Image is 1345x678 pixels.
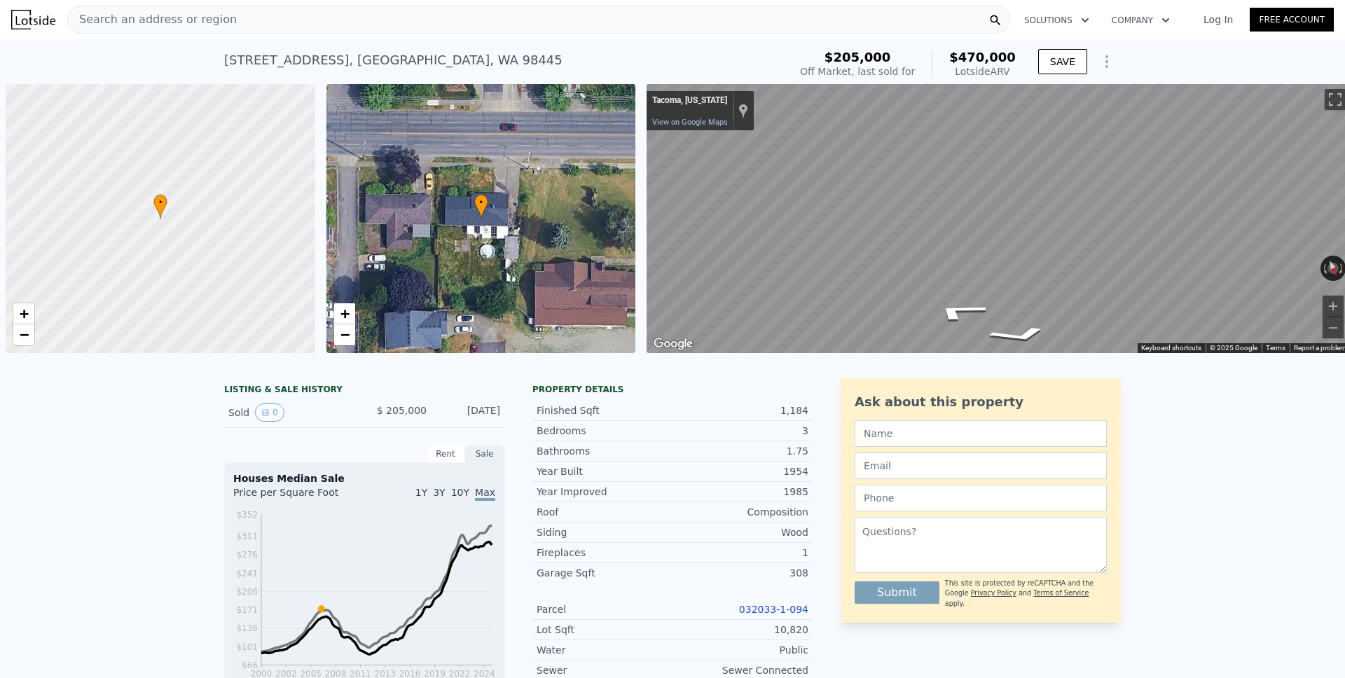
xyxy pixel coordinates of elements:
[224,50,563,70] div: [STREET_ADDRESS] , [GEOGRAPHIC_DATA] , WA 98445
[1266,344,1285,352] a: Terms (opens in new tab)
[672,623,808,637] div: 10,820
[13,324,34,345] a: Zoom out
[1323,317,1344,338] button: Zoom out
[800,64,915,78] div: Off Market, last sold for
[672,403,808,417] div: 1,184
[236,605,258,615] tspan: $171
[1038,49,1087,74] button: SAVE
[672,464,808,478] div: 1954
[949,50,1016,64] span: $470,000
[652,118,728,127] a: View on Google Maps
[537,623,672,637] div: Lot Sqft
[945,579,1107,609] div: This site is protected by reCAPTCHA and the Google and apply.
[537,643,672,657] div: Water
[451,487,469,498] span: 10Y
[236,623,258,633] tspan: $136
[537,505,672,519] div: Roof
[11,10,55,29] img: Lotside
[1141,343,1201,353] button: Keyboard shortcuts
[438,403,500,422] div: [DATE]
[340,305,349,322] span: +
[1013,8,1101,33] button: Solutions
[68,11,237,28] span: Search an address or region
[537,444,672,458] div: Bathrooms
[1323,255,1343,282] button: Reset the view
[433,487,445,498] span: 3Y
[153,194,167,219] div: •
[672,505,808,519] div: Composition
[228,403,353,422] div: Sold
[1210,344,1257,352] span: © 2025 Google
[855,452,1107,479] input: Email
[1033,589,1089,597] a: Terms of Service
[465,445,504,463] div: Sale
[1093,48,1121,76] button: Show Options
[236,550,258,560] tspan: $276
[474,196,488,209] span: •
[334,324,355,345] a: Zoom out
[650,335,696,353] a: Open this area in Google Maps (opens a new window)
[334,303,355,324] a: Zoom in
[672,663,808,677] div: Sewer Connected
[855,581,939,604] button: Submit
[672,424,808,438] div: 3
[242,660,258,670] tspan: $66
[233,485,364,508] div: Price per Square Foot
[968,322,1070,347] path: Go North
[532,384,813,395] div: Property details
[1320,256,1328,281] button: Rotate counterclockwise
[537,403,672,417] div: Finished Sqft
[377,405,427,416] span: $ 205,000
[672,546,808,560] div: 1
[537,464,672,478] div: Year Built
[236,587,258,597] tspan: $206
[537,602,672,616] div: Parcel
[908,297,1011,326] path: Go Southeast, E 84th St
[738,103,748,118] a: Show location on map
[1101,8,1181,33] button: Company
[672,525,808,539] div: Wood
[650,335,696,353] img: Google
[825,50,891,64] span: $205,000
[224,384,504,398] div: LISTING & SALE HISTORY
[855,485,1107,511] input: Phone
[1250,8,1334,32] a: Free Account
[672,643,808,657] div: Public
[855,392,1107,412] div: Ask about this property
[415,487,427,498] span: 1Y
[233,471,495,485] div: Houses Median Sale
[739,604,808,615] a: 032033-1-094
[1187,13,1250,27] a: Log In
[971,589,1016,597] a: Privacy Policy
[537,566,672,580] div: Garage Sqft
[672,485,808,499] div: 1985
[537,546,672,560] div: Fireplaces
[236,510,258,520] tspan: $352
[672,566,808,580] div: 308
[236,532,258,541] tspan: $311
[537,663,672,677] div: Sewer
[236,569,258,579] tspan: $241
[475,487,495,501] span: Max
[855,420,1107,447] input: Name
[20,326,29,343] span: −
[537,485,672,499] div: Year Improved
[652,95,727,106] div: Tacoma, [US_STATE]
[255,403,284,422] button: View historical data
[537,424,672,438] div: Bedrooms
[474,194,488,219] div: •
[672,444,808,458] div: 1.75
[340,326,349,343] span: −
[13,303,34,324] a: Zoom in
[153,196,167,209] span: •
[537,525,672,539] div: Siding
[20,305,29,322] span: +
[236,642,258,652] tspan: $101
[949,64,1016,78] div: Lotside ARV
[426,445,465,463] div: Rent
[1323,296,1344,317] button: Zoom in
